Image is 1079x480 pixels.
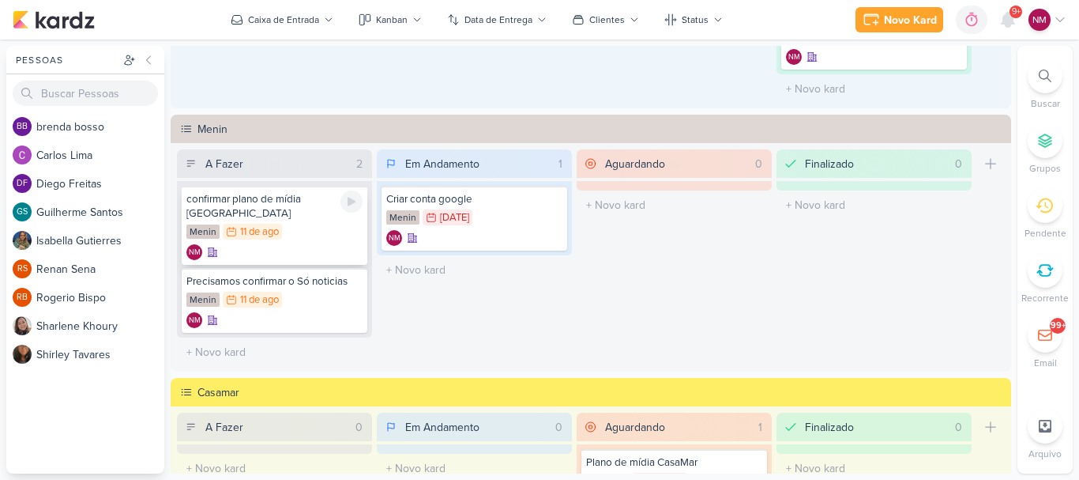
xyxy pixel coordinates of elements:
[380,457,569,480] input: + Novo kard
[389,235,400,243] p: NM
[13,316,32,335] img: Sharlene Khoury
[36,346,164,363] div: S h i r l e y T a v a r e s
[36,289,164,306] div: R o g e r i o B i s p o
[13,231,32,250] img: Isabella Gutierres
[17,180,28,188] p: DF
[13,174,32,193] div: Diego Freitas
[186,225,220,239] div: Menin
[36,232,164,249] div: I s a b e l l a G u t i e r r e s
[1029,161,1061,176] p: Grupos
[1012,6,1021,18] span: 9+
[186,274,363,289] div: Precisamos confirmar o Só noticias
[749,156,769,172] div: 0
[1017,59,1073,111] li: Ctrl + F
[1021,291,1069,305] p: Recorrente
[552,156,569,172] div: 1
[786,49,802,65] div: Natasha Matos
[440,213,469,223] div: [DATE]
[13,288,32,307] div: Rogerio Bispo
[186,312,202,328] div: Natasha Matos
[13,10,95,29] img: kardz.app
[949,419,968,436] div: 0
[186,244,202,260] div: Criador(a): Natasha Matos
[13,81,158,106] input: Buscar Pessoas
[13,53,120,67] div: Pessoas
[180,457,369,480] input: + Novo kard
[13,146,32,164] img: Carlos Lima
[1031,96,1060,111] p: Buscar
[586,455,762,470] div: Plano de mídia CasaMar
[1051,319,1066,332] div: 99+
[17,208,28,217] p: GS
[13,259,32,278] div: Renan Sena
[884,12,937,28] div: Novo Kard
[186,244,202,260] div: Natasha Matos
[1034,356,1057,370] p: Email
[240,227,279,237] div: 11 de ago
[386,230,402,246] div: Natasha Matos
[186,293,220,307] div: Menin
[13,202,32,221] div: Guilherme Santos
[36,147,164,164] div: C a r l o s L i m a
[549,419,569,436] div: 0
[36,261,164,278] div: R e n a n S e n a
[1028,447,1062,461] p: Arquivo
[949,156,968,172] div: 0
[17,265,28,274] p: RS
[386,230,402,246] div: Criador(a): Natasha Matos
[780,457,968,480] input: + Novo kard
[780,194,968,217] input: + Novo kard
[180,341,369,364] input: + Novo kard
[788,54,800,62] p: NM
[386,210,419,225] div: Menin
[380,259,569,282] input: + Novo kard
[580,194,769,217] input: + Novo kard
[340,191,363,213] div: Ligar relógio
[13,117,32,136] div: brenda bosso
[786,49,802,65] div: Criador(a): Natasha Matos
[752,419,769,436] div: 1
[349,419,369,436] div: 0
[1028,9,1051,31] div: Natasha Matos
[350,156,369,172] div: 2
[240,295,279,305] div: 11 de ago
[386,192,562,206] div: Criar conta google
[36,176,164,192] div: D i e g o F r e i t a s
[197,384,1006,401] div: Casamar
[36,204,164,221] div: G u i l h e r m e S a n t o s
[780,77,968,100] input: + Novo kard
[197,121,1006,138] div: Menin
[189,317,201,325] p: NM
[36,318,164,334] div: S h a r l e n e K h o u r y
[186,312,202,328] div: Criador(a): Natasha Matos
[13,345,32,364] img: Shirley Tavares
[36,119,164,135] div: b r e n d a b o s s o
[17,123,28,131] p: bb
[1024,226,1066,240] p: Pendente
[189,249,201,257] p: NM
[1032,13,1047,27] p: NM
[855,7,943,32] button: Novo Kard
[17,293,28,302] p: RB
[186,192,363,221] div: confirmar plano de mídia Verona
